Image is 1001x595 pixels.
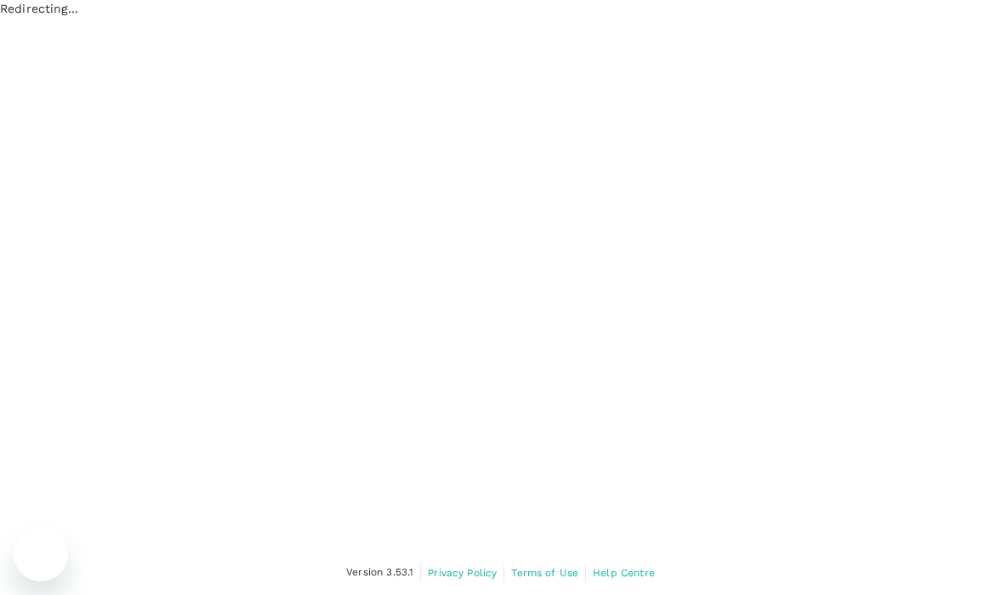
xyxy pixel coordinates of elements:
[593,567,655,579] span: Help Centre
[428,567,497,579] span: Privacy Policy
[428,564,497,582] a: Privacy Policy
[511,564,578,582] a: Terms of Use
[346,564,413,581] span: Version 3.53.1
[593,564,655,582] a: Help Centre
[511,567,578,579] span: Terms of Use
[14,527,68,581] iframe: Button to launch messaging window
